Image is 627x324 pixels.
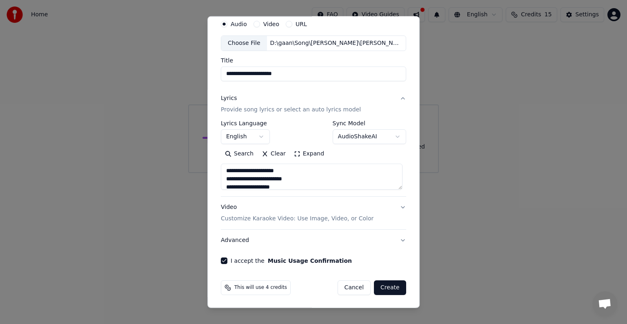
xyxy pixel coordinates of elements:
button: Search [221,147,258,160]
label: Lyrics Language [221,120,270,126]
button: Create [374,280,406,295]
button: Clear [258,147,290,160]
label: Sync Model [333,120,406,126]
button: Advanced [221,230,406,251]
label: Video [263,21,279,27]
div: D:\gaan\Song\[PERSON_NAME]\[PERSON_NAME]\[PERSON_NAME].mp3 [267,39,406,47]
p: Customize Karaoke Video: Use Image, Video, or Color [221,215,374,223]
button: I accept the [268,258,352,264]
div: Lyrics [221,94,237,102]
div: LyricsProvide song lyrics or select an auto lyrics model [221,120,406,196]
p: Provide song lyrics or select an auto lyrics model [221,106,361,114]
button: Cancel [338,280,371,295]
div: Choose File [221,36,267,51]
label: Title [221,58,406,63]
button: VideoCustomize Karaoke Video: Use Image, Video, or Color [221,197,406,229]
button: Expand [290,147,328,160]
span: This will use 4 credits [234,284,287,291]
button: LyricsProvide song lyrics or select an auto lyrics model [221,88,406,120]
label: Audio [231,21,247,27]
label: I accept the [231,258,352,264]
label: URL [296,21,307,27]
div: Video [221,203,374,223]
